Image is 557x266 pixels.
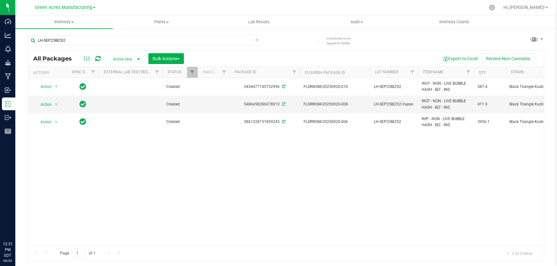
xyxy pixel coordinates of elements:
span: Sync from Compliance System [281,119,285,124]
span: WGT - NON - LIVE BUBBLE HASH - BLT - IND [422,81,470,93]
span: Clear [255,36,259,44]
span: select [52,100,60,109]
inline-svg: Dashboard [5,18,11,25]
a: Filter [289,67,300,78]
a: Status [168,70,181,74]
a: Item Name [423,70,443,74]
span: Bulk Actions [153,56,180,61]
span: FLSRWGM-20250920-006 [304,119,366,125]
inline-svg: Inventory [5,101,11,107]
span: In Sync [79,117,86,126]
a: External Lab Test Result [104,70,154,74]
span: Created [166,119,194,125]
a: Sync Status [72,70,96,74]
a: Qty [479,70,486,75]
button: Bulk Actions [148,53,184,64]
a: Inventory [15,15,113,29]
span: Include items not tagged for facility [327,36,358,46]
a: Filter [88,67,99,78]
span: Sync from Compliance System [281,84,285,89]
span: WIP - NON - LIVE BUBBLE HASH - BLT - IND [422,116,470,128]
span: WGT - NON - LIVE BUBBLE HASH - BLT - IND [422,98,470,110]
input: Search Package ID, Item Name, SKU, Lot or Part Number... [28,36,262,45]
inline-svg: Analytics [5,32,11,39]
span: Action [35,82,52,91]
span: Audit [308,19,405,25]
span: LH-SEP25BLT02 [374,119,414,125]
span: Created [166,101,194,107]
a: Plants [113,15,210,29]
div: 3861228151859243 [229,119,301,125]
span: Action [35,118,52,126]
inline-svg: Grow [5,60,11,66]
p: 09/20 [3,258,12,263]
span: FLSRWGM-20250920-010 [304,84,366,90]
div: 3434477145732996 [229,84,301,90]
iframe: Resource center unread badge [19,214,26,222]
span: In Sync [79,100,86,109]
a: Filter [219,67,230,78]
span: LH-SEP25BLT02 [374,84,414,90]
span: select [52,118,60,126]
a: Filter [463,67,474,78]
iframe: Resource center [6,215,26,234]
a: Package ID [235,70,256,74]
a: Inventory Counts [405,15,503,29]
span: LH-SEP25BLT02-Vapes [374,101,414,107]
span: Sync from Compliance System [281,102,285,106]
inline-svg: Outbound [5,114,11,121]
a: Filter [407,67,418,78]
button: Receive Non-Cannabis [482,53,534,64]
span: FLSRWGM-20250920-008 [304,101,366,107]
button: Export to Excel [439,53,482,64]
span: Green Acres Manufacturing [35,5,92,10]
span: Action [35,100,52,109]
a: Strain [511,70,524,74]
a: Lab Results [210,15,308,29]
p: 12:31 PM EDT [3,241,12,258]
span: Lab Results [240,19,278,25]
a: Lot Number [375,70,398,74]
span: 1 - 3 of 3 items [502,248,538,258]
span: Inventory Counts [431,19,478,25]
inline-svg: Manufacturing [5,73,11,80]
span: Page of 1 [55,248,101,258]
a: Audit [308,15,405,29]
div: Actions [33,70,64,75]
div: Manage settings [488,4,496,11]
th: Has COA [198,67,230,78]
span: 587.4 [478,84,502,90]
div: 5486458286078019 [229,101,301,107]
a: Flourish Package ID [305,70,345,75]
span: Plants [113,19,210,25]
span: Created [166,84,194,90]
a: Filter [152,67,162,78]
span: 411.9 [478,101,502,107]
span: 3956.1 [478,119,502,125]
inline-svg: Monitoring [5,46,11,52]
span: Inventory [15,19,113,25]
span: select [52,82,60,91]
inline-svg: Reports [5,128,11,134]
inline-svg: Inbound [5,87,11,93]
a: Filter [187,67,198,78]
span: All Packages [33,55,78,62]
span: In Sync [79,82,86,91]
input: 1 [73,248,85,258]
span: Hi, [PERSON_NAME]! [503,5,545,10]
